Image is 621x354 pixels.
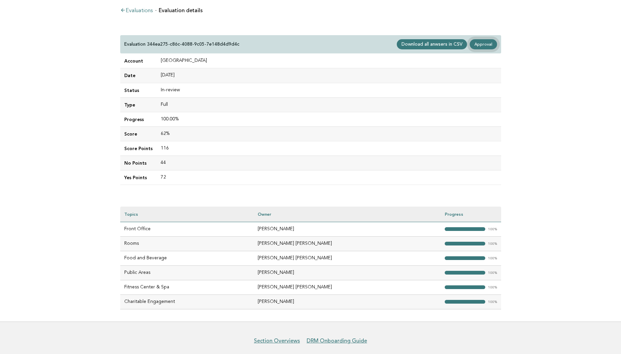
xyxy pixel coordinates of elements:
[120,170,157,185] td: Yes Points
[445,300,485,304] strong: ">
[120,280,254,294] td: Fitness Center & Spa
[157,112,501,126] td: 100.00%
[488,257,497,260] em: 100%
[157,126,501,141] td: 62%
[488,271,497,275] em: 100%
[157,170,501,185] td: 72
[120,207,254,222] th: Topics
[120,54,157,68] td: Account
[157,141,501,156] td: 116
[157,83,501,97] td: In-review
[120,236,254,251] td: Rooms
[157,54,501,68] td: [GEOGRAPHIC_DATA]
[120,83,157,97] td: Status
[488,286,497,289] em: 100%
[120,68,157,83] td: Date
[254,337,300,344] a: Section Overviews
[157,97,501,112] td: Full
[120,8,153,14] a: Evaluations
[470,39,497,49] a: Approval
[120,222,254,236] td: Front Office
[254,251,441,265] td: [PERSON_NAME] [PERSON_NAME]
[120,97,157,112] td: Type
[254,265,441,280] td: [PERSON_NAME]
[397,39,467,49] a: Download all anwsers in CSV
[488,228,497,231] em: 100%
[445,256,485,260] strong: ">
[307,337,367,344] a: DRM Onboarding Guide
[254,207,441,222] th: Owner
[120,265,254,280] td: Public Areas
[254,222,441,236] td: [PERSON_NAME]
[124,41,239,47] p: Evaluation 344ea275-c86c-4088-9c05-7e148d4d9d4c
[120,251,254,265] td: Food and Beverage
[445,271,485,275] strong: ">
[488,242,497,246] em: 100%
[157,68,501,83] td: [DATE]
[254,294,441,309] td: [PERSON_NAME]
[120,112,157,126] td: Progress
[254,280,441,294] td: [PERSON_NAME] [PERSON_NAME]
[120,156,157,170] td: No Points
[157,156,501,170] td: 44
[120,141,157,156] td: Score Points
[120,294,254,309] td: Charitable Engagement
[155,8,203,13] li: Evaluation details
[441,207,501,222] th: Progress
[445,242,485,245] strong: ">
[488,300,497,304] em: 100%
[120,126,157,141] td: Score
[445,227,485,231] strong: ">
[445,285,485,289] strong: ">
[254,236,441,251] td: [PERSON_NAME] [PERSON_NAME]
